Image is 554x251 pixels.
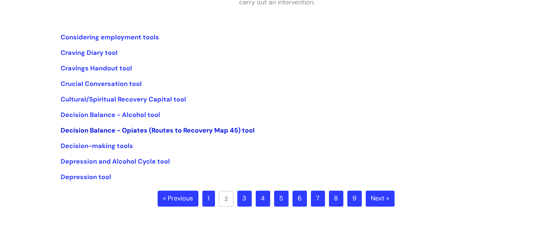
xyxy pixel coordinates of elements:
a: Cravings Handout tool [61,64,132,73]
a: Decision Balance - Alcohol tool [61,111,160,119]
a: 2 [219,191,233,207]
a: Depression tool [61,173,111,181]
a: Craving Diary tool [61,48,118,57]
a: 4 [256,191,270,207]
a: Next » [366,191,395,207]
a: Depression and Alcohol Cycle tool [61,157,170,166]
a: Considering employment tools [61,33,159,42]
a: Decision-making tools [61,142,133,150]
a: 6 [293,191,307,207]
a: 3 [237,191,252,207]
a: Decision Balance - Opiates (Routes to Recovery Map 45) tool [61,126,255,135]
a: 8 [329,191,343,207]
a: « Previous [158,191,198,207]
a: Cultural/Spiritual Recovery Capital tool [61,95,186,104]
a: 1 [202,191,215,207]
a: 7 [311,191,325,207]
a: Crucial Conversation tool [61,79,142,88]
a: 5 [274,191,289,207]
a: 9 [347,191,362,207]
